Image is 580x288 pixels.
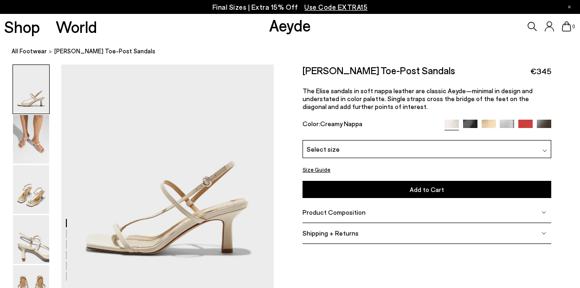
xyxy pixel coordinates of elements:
[54,46,155,56] span: [PERSON_NAME] Toe-Post Sandals
[542,148,547,153] img: svg%3E
[13,115,49,164] img: Elise Leather Toe-Post Sandals - Image 2
[13,165,49,214] img: Elise Leather Toe-Post Sandals - Image 3
[307,144,340,154] span: Select size
[269,15,311,35] a: Aeyde
[13,215,49,264] img: Elise Leather Toe-Post Sandals - Image 4
[303,208,366,216] span: Product Composition
[303,181,551,198] button: Add to Cart
[13,65,49,114] img: Elise Leather Toe-Post Sandals - Image 1
[56,19,97,35] a: World
[304,3,367,11] span: Navigate to /collections/ss25-final-sizes
[12,46,47,56] a: All Footwear
[4,19,40,35] a: Shop
[12,39,580,64] nav: breadcrumb
[410,186,444,193] span: Add to Cart
[303,120,437,130] div: Color:
[541,231,546,236] img: svg%3E
[530,65,551,77] span: €345
[571,24,576,29] span: 0
[213,1,368,13] p: Final Sizes | Extra 15% Off
[303,164,330,175] button: Size Guide
[303,229,359,237] span: Shipping + Returns
[541,210,546,215] img: svg%3E
[303,87,533,110] span: The Elise sandals in soft nappa leather are classic Aeyde—minimal in design and understated in co...
[562,21,571,32] a: 0
[303,64,455,76] h2: [PERSON_NAME] Toe-Post Sandals
[320,120,362,128] span: Creamy Nappa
